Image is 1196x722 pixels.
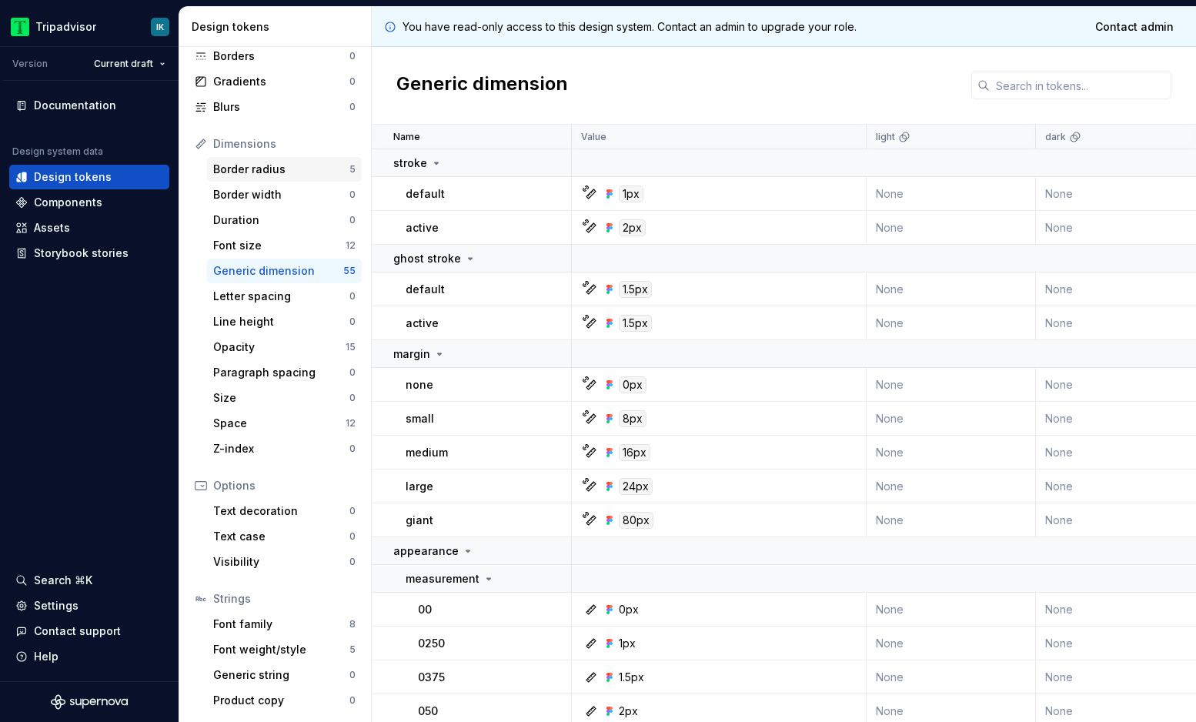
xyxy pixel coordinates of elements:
[207,688,362,713] a: Product copy0
[189,95,362,119] a: Blurs0
[619,602,639,617] div: 0px
[406,513,433,528] p: giant
[349,505,356,517] div: 0
[1095,19,1174,35] span: Contact admin
[9,619,169,643] button: Contact support
[349,189,356,201] div: 0
[51,694,128,710] svg: Supernova Logo
[619,186,643,202] div: 1px
[207,386,362,410] a: Size0
[867,177,1036,211] td: None
[213,187,349,202] div: Border width
[207,612,362,637] a: Font family8
[867,503,1036,537] td: None
[619,636,636,651] div: 1px
[207,663,362,687] a: Generic string0
[349,530,356,543] div: 0
[867,272,1036,306] td: None
[9,93,169,118] a: Documentation
[213,238,346,253] div: Font size
[349,694,356,707] div: 0
[867,593,1036,627] td: None
[867,211,1036,245] td: None
[213,212,349,228] div: Duration
[207,157,362,182] a: Border radius5
[189,69,362,94] a: Gradients0
[393,251,461,266] p: ghost stroke
[207,284,362,309] a: Letter spacing0
[1085,13,1184,41] a: Contact admin
[346,417,356,430] div: 12
[213,667,349,683] div: Generic string
[349,214,356,226] div: 0
[406,220,439,236] p: active
[619,315,652,332] div: 1.5px
[34,246,129,261] div: Storybook stories
[213,591,356,607] div: Strings
[406,445,448,460] p: medium
[1045,131,1066,143] p: dark
[349,366,356,379] div: 0
[406,479,433,494] p: large
[213,441,349,456] div: Z-index
[12,58,48,70] div: Version
[349,50,356,62] div: 0
[207,436,362,461] a: Z-index0
[87,53,172,75] button: Current draft
[990,72,1171,99] input: Search in tokens...
[393,543,459,559] p: appearance
[867,368,1036,402] td: None
[418,704,438,719] p: 050
[213,390,349,406] div: Size
[34,195,102,210] div: Components
[9,593,169,618] a: Settings
[867,470,1036,503] td: None
[207,637,362,662] a: Font weight/style5
[349,556,356,568] div: 0
[34,598,79,613] div: Settings
[207,335,362,359] a: Opacity15
[34,623,121,639] div: Contact support
[619,670,644,685] div: 1.5px
[3,10,175,43] button: TripadvisorIK
[619,376,646,393] div: 0px
[349,75,356,88] div: 0
[349,316,356,328] div: 0
[34,573,92,588] div: Search ⌘K
[207,208,362,232] a: Duration0
[867,627,1036,660] td: None
[349,392,356,404] div: 0
[619,512,653,529] div: 80px
[581,131,606,143] p: Value
[156,21,164,33] div: IK
[418,602,432,617] p: 00
[213,314,349,329] div: Line height
[406,411,434,426] p: small
[406,571,479,587] p: measurement
[213,554,349,570] div: Visibility
[349,643,356,656] div: 5
[619,704,638,719] div: 2px
[876,131,895,143] p: light
[619,444,650,461] div: 16px
[189,44,362,69] a: Borders0
[349,443,356,455] div: 0
[213,48,349,64] div: Borders
[12,145,103,158] div: Design system data
[403,19,857,35] p: You have read-only access to this design system. Contact an admin to upgrade your role.
[207,411,362,436] a: Space12
[207,499,362,523] a: Text decoration0
[406,316,439,331] p: active
[349,101,356,113] div: 0
[11,18,29,36] img: 0ed0e8b8-9446-497d-bad0-376821b19aa5.png
[207,233,362,258] a: Font size12
[867,306,1036,340] td: None
[867,660,1036,694] td: None
[346,239,356,252] div: 12
[9,241,169,266] a: Storybook stories
[619,410,646,427] div: 8px
[35,19,96,35] div: Tripadvisor
[207,182,362,207] a: Border width0
[207,550,362,574] a: Visibility0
